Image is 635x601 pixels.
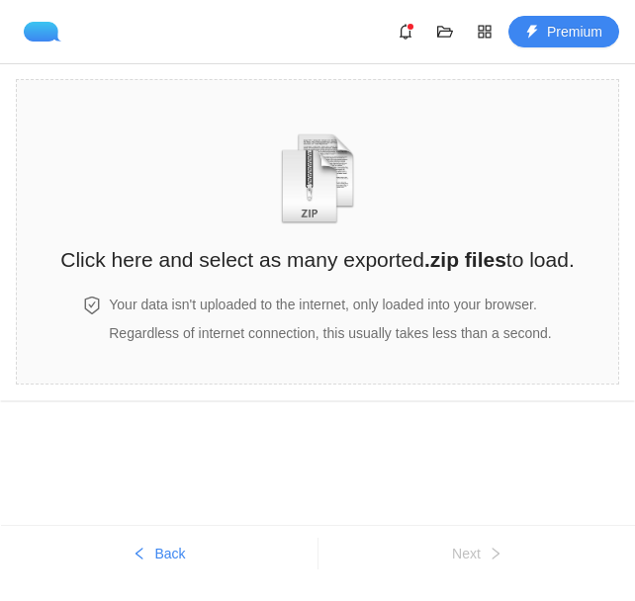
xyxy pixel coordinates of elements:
[109,325,551,341] span: Regardless of internet connection, this usually takes less than a second.
[525,25,539,41] span: thunderbolt
[154,543,185,564] span: Back
[424,248,506,271] b: .zip files
[109,294,551,315] h4: Your data isn't uploaded to the internet, only loaded into your browser.
[430,24,460,40] span: folder-open
[1,538,317,569] button: leftBack
[508,16,619,47] button: thunderboltPremium
[83,297,101,314] span: safety-certificate
[470,24,499,40] span: appstore
[429,16,461,47] button: folder-open
[272,133,364,224] img: zipOrTextIcon
[390,16,421,47] button: bell
[133,547,146,562] span: left
[60,243,574,276] h2: Click here and select as many exported to load.
[547,21,602,43] span: Premium
[24,22,69,42] img: logo
[469,16,500,47] button: appstore
[391,24,420,40] span: bell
